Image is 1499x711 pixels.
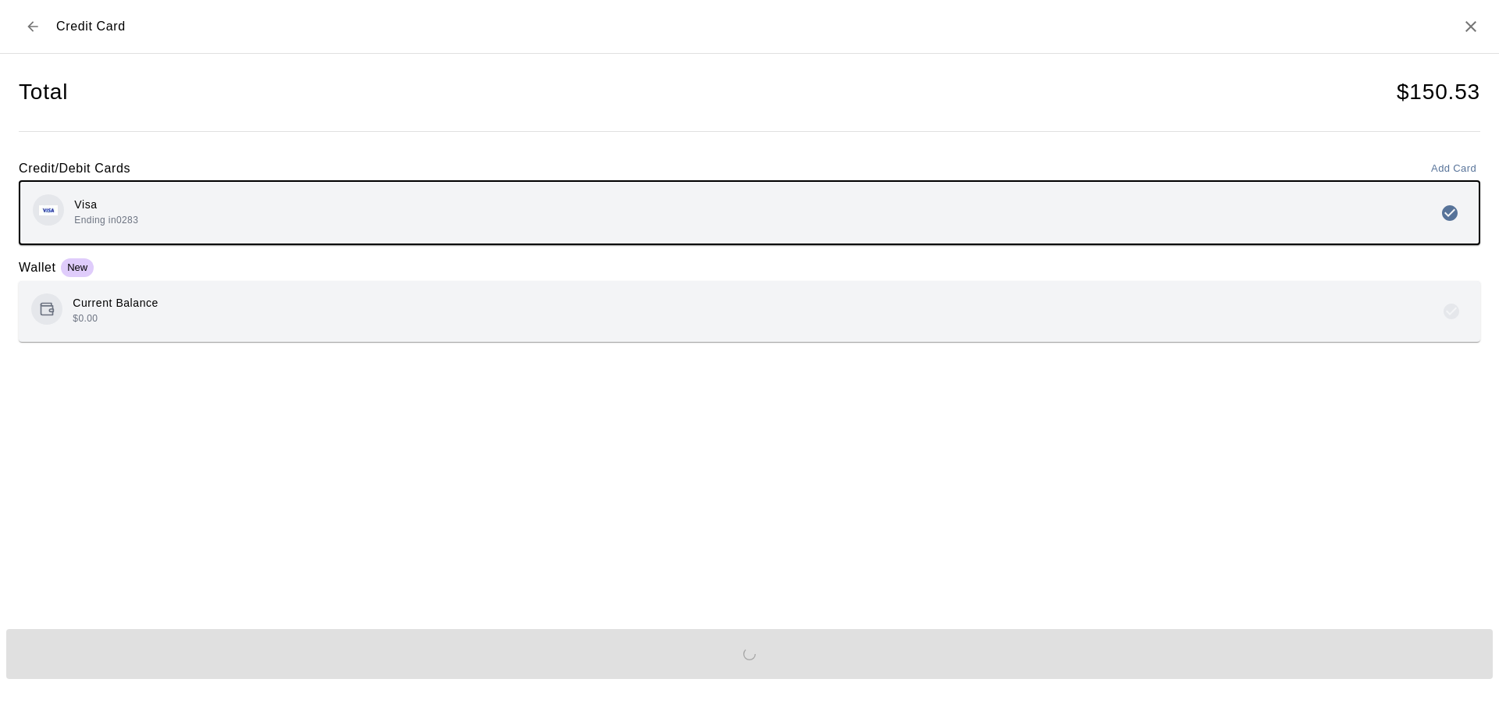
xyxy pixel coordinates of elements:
[61,261,94,273] span: New
[19,79,68,106] h4: Total
[1462,17,1480,36] button: Close
[19,158,130,179] h6: Credit/Debit Cards
[74,197,138,213] p: Visa
[1427,157,1480,181] button: Add Card
[19,258,56,278] h6: Wallet
[20,182,1479,244] button: Credit card brand logoVisaEnding in0283
[39,205,58,215] img: Credit card brand logo
[74,215,138,226] span: Ending in 0283
[19,12,47,41] button: Back to checkout
[1397,79,1480,106] h4: $ 150.53
[19,12,126,41] div: Credit Card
